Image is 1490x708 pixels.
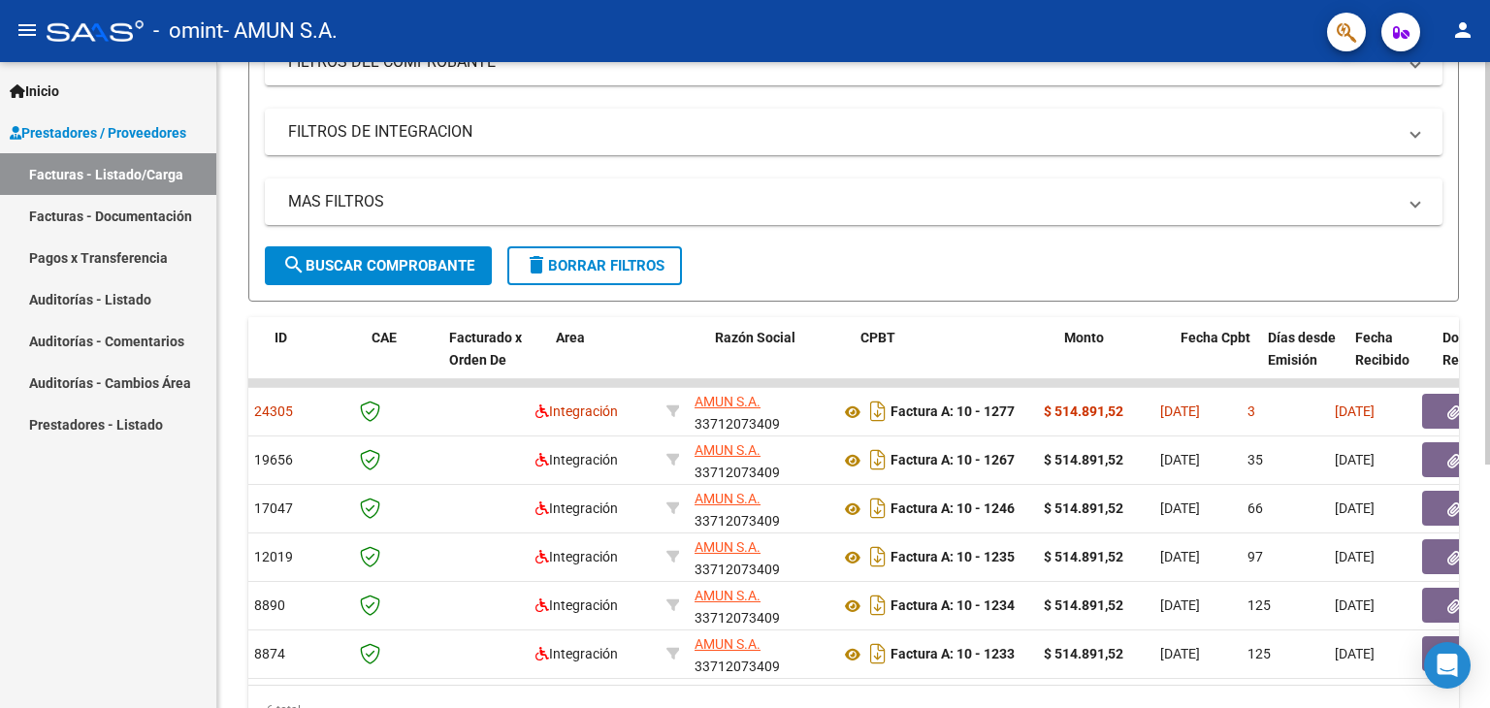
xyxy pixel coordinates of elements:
mat-icon: delete [525,253,548,276]
div: 33712073409 [695,536,825,577]
datatable-header-cell: CAE [364,317,441,402]
strong: $ 514.891,52 [1044,452,1123,467]
strong: $ 514.891,52 [1044,646,1123,661]
span: 8890 [254,597,285,613]
span: 17047 [254,500,293,516]
strong: Factura A: 10 - 1234 [891,598,1015,614]
datatable-header-cell: Fecha Recibido [1347,317,1435,402]
i: Descargar documento [865,396,891,427]
i: Descargar documento [865,493,891,524]
span: Integración [535,500,618,516]
span: [DATE] [1160,646,1200,661]
span: [DATE] [1335,597,1375,613]
span: 125 [1247,646,1271,661]
span: Integración [535,646,618,661]
datatable-header-cell: Monto [1056,317,1173,402]
span: [DATE] [1160,549,1200,564]
span: 12019 [254,549,293,564]
mat-expansion-panel-header: FILTROS DE INTEGRACION [265,109,1442,155]
div: Open Intercom Messenger [1424,642,1471,689]
span: Borrar Filtros [525,257,664,274]
span: - AMUN S.A. [223,10,338,52]
span: 24305 [254,403,293,419]
span: ID [275,330,287,345]
datatable-header-cell: Area [548,317,679,402]
span: [DATE] [1160,403,1200,419]
span: - omint [153,10,223,52]
span: 3 [1247,403,1255,419]
div: 33712073409 [695,488,825,529]
strong: Factura A: 10 - 1267 [891,453,1015,468]
mat-panel-title: MAS FILTROS [288,191,1396,212]
strong: $ 514.891,52 [1044,500,1123,516]
datatable-header-cell: Razón Social [707,317,853,402]
span: CPBT [860,330,895,345]
div: 33712073409 [695,439,825,480]
span: AMUN S.A. [695,539,761,555]
span: [DATE] [1160,500,1200,516]
div: 33712073409 [695,585,825,626]
span: Razón Social [715,330,795,345]
strong: Factura A: 10 - 1233 [891,647,1015,662]
div: 33712073409 [695,633,825,674]
span: Fecha Recibido [1355,330,1409,368]
span: Integración [535,549,618,564]
span: [DATE] [1335,549,1375,564]
span: [DATE] [1335,646,1375,661]
span: Monto [1064,330,1104,345]
span: CAE [372,330,397,345]
span: 35 [1247,452,1263,467]
mat-icon: person [1451,18,1474,42]
span: Integración [535,403,618,419]
mat-icon: menu [16,18,39,42]
mat-icon: search [282,253,306,276]
span: 66 [1247,500,1263,516]
span: AMUN S.A. [695,394,761,409]
span: 97 [1247,549,1263,564]
span: Prestadores / Proveedores [10,122,186,144]
i: Descargar documento [865,638,891,669]
i: Descargar documento [865,541,891,572]
span: Integración [535,452,618,467]
span: 8874 [254,646,285,661]
strong: Factura A: 10 - 1235 [891,550,1015,565]
span: 125 [1247,597,1271,613]
span: [DATE] [1335,452,1375,467]
strong: $ 514.891,52 [1044,597,1123,613]
button: Borrar Filtros [507,246,682,285]
datatable-header-cell: Fecha Cpbt [1173,317,1260,402]
mat-panel-title: FILTROS DE INTEGRACION [288,121,1396,143]
span: AMUN S.A. [695,442,761,458]
div: 33712073409 [695,391,825,432]
i: Descargar documento [865,590,891,621]
mat-expansion-panel-header: MAS FILTROS [265,178,1442,225]
datatable-header-cell: ID [267,317,364,402]
strong: $ 514.891,52 [1044,403,1123,419]
strong: Factura A: 10 - 1277 [891,404,1015,420]
span: Integración [535,597,618,613]
span: Días desde Emisión [1268,330,1336,368]
i: Descargar documento [865,444,891,475]
datatable-header-cell: CPBT [853,317,1056,402]
span: AMUN S.A. [695,588,761,603]
span: AMUN S.A. [695,636,761,652]
span: [DATE] [1160,452,1200,467]
strong: $ 514.891,52 [1044,549,1123,564]
span: [DATE] [1335,500,1375,516]
datatable-header-cell: Días desde Emisión [1260,317,1347,402]
span: Fecha Cpbt [1181,330,1250,345]
span: Buscar Comprobante [282,257,474,274]
button: Buscar Comprobante [265,246,492,285]
span: [DATE] [1335,403,1375,419]
span: [DATE] [1160,597,1200,613]
span: AMUN S.A. [695,491,761,506]
span: Area [556,330,585,345]
span: Facturado x Orden De [449,330,522,368]
strong: Factura A: 10 - 1246 [891,501,1015,517]
span: 19656 [254,452,293,467]
datatable-header-cell: Facturado x Orden De [441,317,548,402]
span: Inicio [10,80,59,102]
